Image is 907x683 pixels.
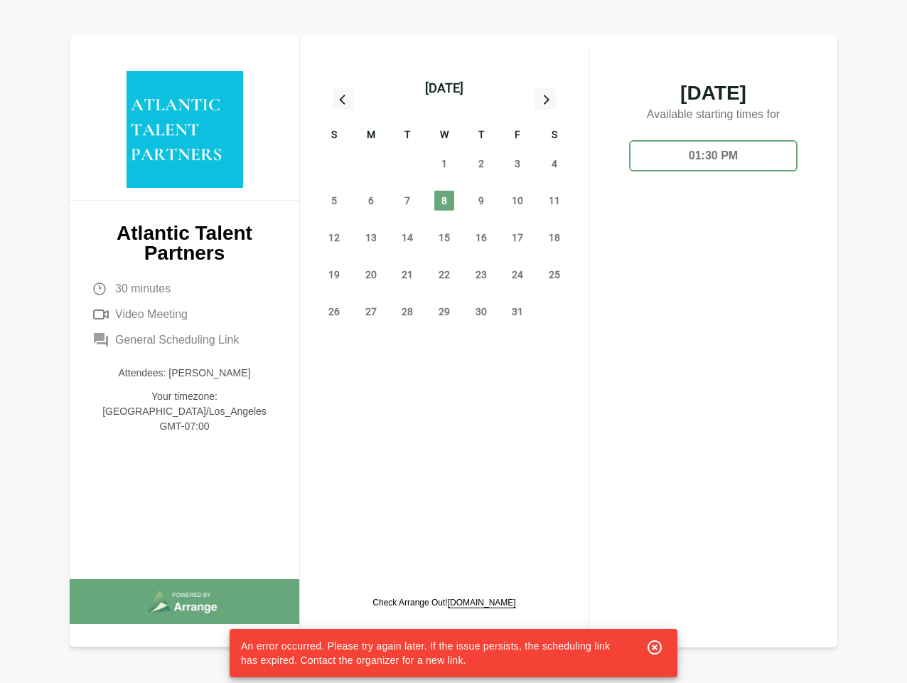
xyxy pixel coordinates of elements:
[361,302,381,322] span: Monday, October 27, 2025
[372,597,515,608] p: Check Arrange Out!
[544,191,564,211] span: Saturday, October 11, 2025
[508,302,527,322] span: Friday, October 31, 2025
[434,265,454,285] span: Wednesday, October 22, 2025
[618,83,809,103] span: [DATE]
[115,280,171,297] span: 30 minutes
[434,154,454,174] span: Wednesday, October 1, 2025
[361,228,381,248] span: Monday, October 13, 2025
[361,265,381,285] span: Monday, October 20, 2025
[397,191,417,211] span: Tuesday, October 7, 2025
[426,127,463,145] div: W
[618,103,809,129] p: Available starting times for
[508,191,527,211] span: Friday, October 10, 2025
[500,127,537,145] div: F
[324,302,344,322] span: Sunday, October 26, 2025
[92,366,277,381] p: Attendees: [PERSON_NAME]
[324,191,344,211] span: Sunday, October 5, 2025
[544,265,564,285] span: Saturday, October 25, 2025
[544,228,564,248] span: Saturday, October 18, 2025
[397,228,417,248] span: Tuesday, October 14, 2025
[544,154,564,174] span: Saturday, October 4, 2025
[316,127,353,145] div: S
[463,127,500,145] div: T
[471,154,491,174] span: Thursday, October 2, 2025
[397,265,417,285] span: Tuesday, October 21, 2025
[361,191,381,211] span: Monday, October 6, 2025
[434,228,454,248] span: Wednesday, October 15, 2025
[425,78,463,98] div: [DATE]
[434,302,454,322] span: Wednesday, October 29, 2025
[92,223,277,263] p: Atlantic Talent Partners
[389,127,426,145] div: T
[471,228,491,248] span: Thursday, October 16, 2025
[434,191,454,211] span: Wednesday, October 8, 2025
[397,302,417,322] span: Tuesday, October 28, 2025
[115,306,188,323] span: Video Meeting
[241,640,610,666] span: An error occurred. Please try again later. If the issue persists, the scheduling link has expired...
[471,302,491,322] span: Thursday, October 30, 2025
[324,228,344,248] span: Sunday, October 12, 2025
[115,332,239,349] span: General Scheduling Link
[324,265,344,285] span: Sunday, October 19, 2025
[508,228,527,248] span: Friday, October 17, 2025
[92,389,277,434] p: Your timezone: [GEOGRAPHIC_DATA]/Los_Angeles GMT-07:00
[353,127,390,145] div: M
[536,127,573,145] div: S
[508,154,527,174] span: Friday, October 3, 2025
[471,191,491,211] span: Thursday, October 9, 2025
[508,265,527,285] span: Friday, October 24, 2025
[448,598,516,608] a: [DOMAIN_NAME]
[471,265,491,285] span: Thursday, October 23, 2025
[629,140,798,171] div: 01:30 PM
